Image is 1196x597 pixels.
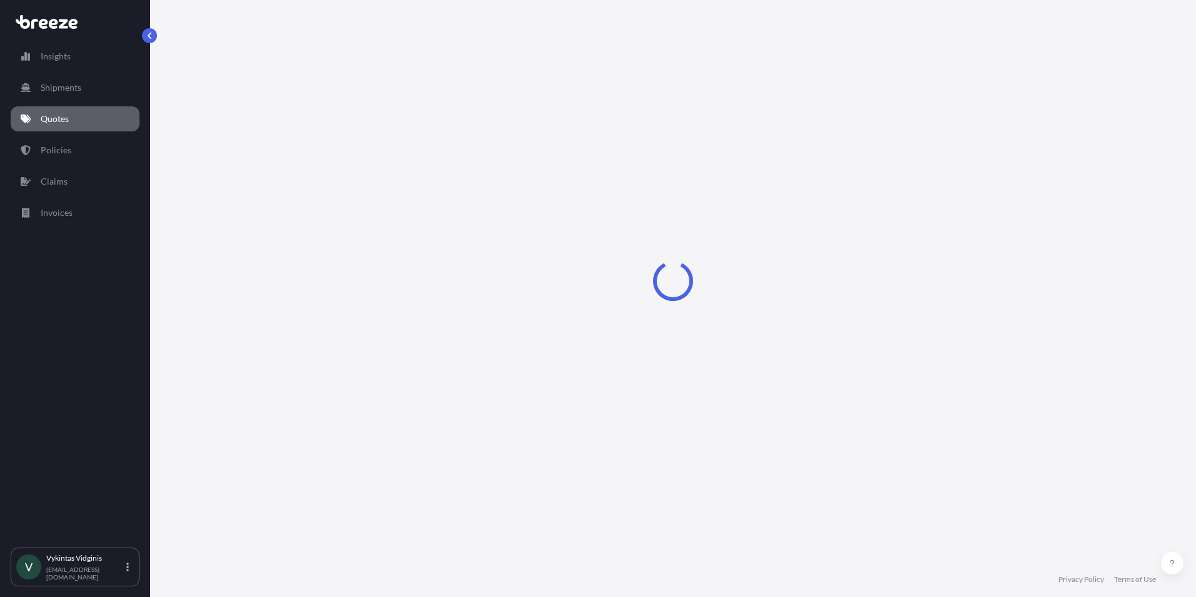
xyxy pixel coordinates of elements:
[11,169,139,194] a: Claims
[11,106,139,131] a: Quotes
[1114,574,1156,584] a: Terms of Use
[41,144,71,156] p: Policies
[41,207,73,219] p: Invoices
[11,200,139,225] a: Invoices
[11,75,139,100] a: Shipments
[41,50,71,63] p: Insights
[1058,574,1104,584] a: Privacy Policy
[11,44,139,69] a: Insights
[25,561,33,573] span: V
[41,81,81,94] p: Shipments
[11,138,139,163] a: Policies
[46,553,124,563] p: Vykintas Vidginis
[41,113,69,125] p: Quotes
[41,175,68,188] p: Claims
[46,566,124,581] p: [EMAIL_ADDRESS][DOMAIN_NAME]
